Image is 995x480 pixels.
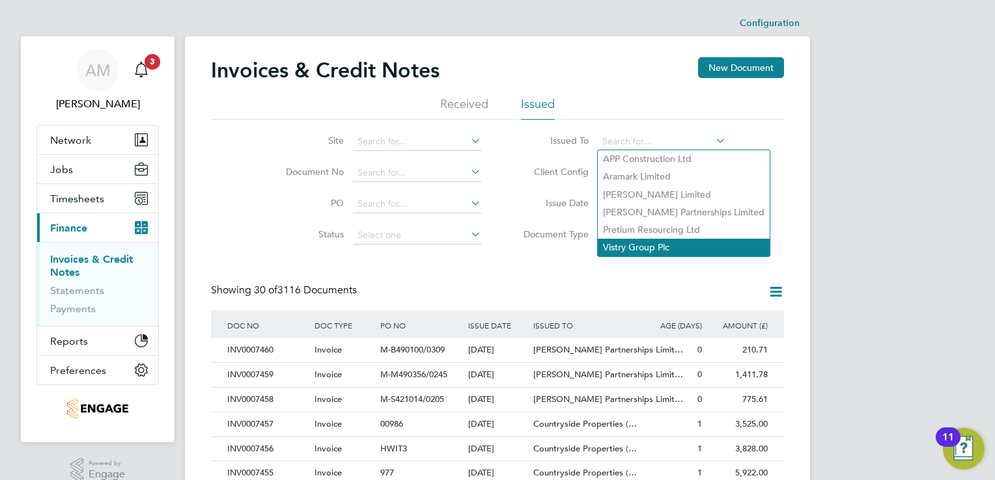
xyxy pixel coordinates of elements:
[521,96,555,120] li: Issued
[269,166,344,178] label: Document No
[380,369,447,380] span: M-M490356/0245
[128,49,154,91] a: 3
[36,49,159,112] a: AM[PERSON_NAME]
[211,284,359,297] div: Showing
[50,222,87,234] span: Finance
[380,467,394,478] span: 977
[380,344,445,355] span: M-B490100/0309
[50,163,73,176] span: Jobs
[697,344,702,355] span: 0
[224,363,311,387] div: INV0007459
[598,186,770,204] li: [PERSON_NAME] Limited
[440,96,488,120] li: Received
[380,393,444,405] span: M-S421014/0205
[943,428,985,470] button: Open Resource Center, 11 new notifications
[50,302,96,315] a: Payments
[89,469,125,480] span: Engage
[697,393,702,405] span: 0
[533,443,637,454] span: Countryside Properties (…
[224,388,311,412] div: INV0007458
[533,393,683,405] span: [PERSON_NAME] Partnerships Limit…
[598,239,770,256] li: Vistry Group Plc
[353,133,481,151] input: Search for...
[380,418,403,429] span: 00986
[50,284,104,297] a: Statements
[37,327,158,355] button: Reports
[514,135,589,146] label: Issued To
[533,369,683,380] span: [PERSON_NAME] Partnerships Limit…
[145,54,160,70] span: 3
[37,213,158,242] button: Finance
[315,467,342,478] span: Invoice
[598,150,770,168] li: APP Construction Ltd
[942,437,954,454] div: 11
[254,284,357,297] span: 3116 Documents
[85,62,111,79] span: AM
[315,418,342,429] span: Invoice
[705,338,771,362] div: 210.71
[315,344,342,355] span: Invoice
[530,310,639,340] div: ISSUED TO
[598,168,770,185] li: Aramark Limited
[50,253,133,278] a: Invoices & Credit Notes
[254,284,277,297] span: 30 of
[514,228,589,240] label: Document Type
[705,388,771,412] div: 775.61
[697,418,702,429] span: 1
[698,57,784,78] button: New Document
[269,228,344,240] label: Status
[465,388,531,412] div: [DATE]
[21,36,175,442] nav: Main navigation
[37,356,158,384] button: Preferences
[353,195,481,213] input: Search for...
[311,310,377,340] div: DOC TYPE
[50,335,88,347] span: Reports
[37,155,158,183] button: Jobs
[697,467,702,478] span: 1
[465,412,531,436] div: [DATE]
[315,369,342,380] span: Invoice
[50,193,104,205] span: Timesheets
[224,338,311,362] div: INV0007460
[705,412,771,436] div: 3,525.00
[465,363,531,387] div: [DATE]
[36,398,159,419] a: Go to home page
[224,310,311,340] div: DOC NO
[514,197,589,209] label: Issue Date
[50,364,106,377] span: Preferences
[705,310,771,340] div: AMOUNT (£)
[465,437,531,461] div: [DATE]
[67,398,128,419] img: thornbaker-logo-retina.png
[598,221,770,239] li: Pretium Resourcing Ltd
[639,310,705,340] div: AGE (DAYS)
[705,437,771,461] div: 3,828.00
[37,184,158,213] button: Timesheets
[50,134,91,146] span: Network
[377,310,464,340] div: PO NO
[269,197,344,209] label: PO
[37,242,158,326] div: Finance
[269,135,344,146] label: Site
[36,96,159,112] span: Amanda Miller
[465,338,531,362] div: [DATE]
[211,57,440,83] h2: Invoices & Credit Notes
[353,164,481,182] input: Search for...
[533,344,683,355] span: [PERSON_NAME] Partnerships Limit…
[533,467,637,478] span: Countryside Properties (…
[224,412,311,436] div: INV0007457
[705,363,771,387] div: 1,411.78
[598,133,726,151] input: Search for...
[380,443,407,454] span: HWIT3
[514,166,589,178] label: Client Config
[697,369,702,380] span: 0
[533,418,637,429] span: Countryside Properties (…
[697,443,702,454] span: 1
[315,393,342,405] span: Invoice
[740,10,800,36] li: Configuration
[89,458,125,469] span: Powered by
[465,310,531,340] div: ISSUE DATE
[37,126,158,154] button: Network
[353,226,481,245] input: Select one
[224,437,311,461] div: INV0007456
[598,204,770,221] li: [PERSON_NAME] Partnerships Limited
